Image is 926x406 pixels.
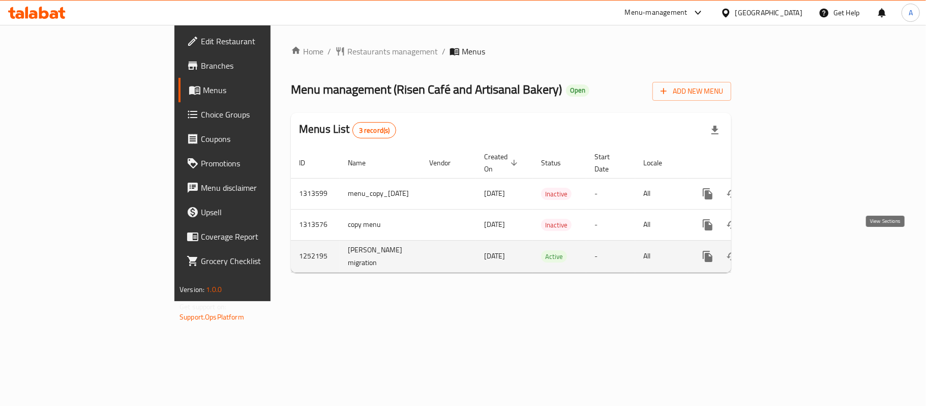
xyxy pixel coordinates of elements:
a: Coverage Report [178,224,329,249]
a: Menus [178,78,329,102]
span: Menu disclaimer [201,182,321,194]
div: Active [541,250,567,263]
div: Total records count [352,122,397,138]
td: All [635,209,688,240]
td: [PERSON_NAME] migration [340,240,421,272]
span: Locale [643,157,675,169]
a: Support.OpsPlatform [180,310,244,324]
span: Name [348,157,379,169]
a: Grocery Checklist [178,249,329,273]
span: Version: [180,283,204,296]
span: Open [566,86,589,95]
div: Export file [703,118,727,142]
span: Grocery Checklist [201,255,321,267]
span: A [909,7,913,18]
span: 1.0.0 [206,283,222,296]
td: - [586,178,635,209]
a: Promotions [178,151,329,176]
td: All [635,178,688,209]
table: enhanced table [291,148,801,273]
span: Vendor [429,157,464,169]
span: [DATE] [484,187,505,200]
a: Coupons [178,127,329,151]
span: Inactive [541,188,572,200]
a: Menu disclaimer [178,176,329,200]
span: Active [541,251,567,263]
span: Promotions [201,157,321,169]
td: All [635,240,688,272]
a: Restaurants management [335,45,438,57]
span: Status [541,157,574,169]
td: - [586,240,635,272]
nav: breadcrumb [291,45,731,57]
span: Menus [462,45,485,57]
span: Branches [201,60,321,72]
span: Choice Groups [201,108,321,121]
button: Add New Menu [652,82,731,101]
span: Inactive [541,219,572,231]
span: Add New Menu [661,85,723,98]
button: more [696,213,720,237]
span: 3 record(s) [353,126,396,135]
span: Restaurants management [347,45,438,57]
td: - [586,209,635,240]
button: Change Status [720,244,744,269]
span: Menu management ( Risen Café and Artisanal Bakery ) [291,78,562,101]
span: Coupons [201,133,321,145]
span: Coverage Report [201,230,321,243]
div: [GEOGRAPHIC_DATA] [735,7,802,18]
th: Actions [688,148,801,179]
span: Menus [203,84,321,96]
span: Start Date [594,151,623,175]
span: Upsell [201,206,321,218]
td: menu_copy_[DATE] [340,178,421,209]
h2: Menus List [299,122,396,138]
div: Menu-management [625,7,688,19]
button: more [696,244,720,269]
span: Created On [484,151,521,175]
li: / [327,45,331,57]
li: / [442,45,445,57]
button: more [696,182,720,206]
span: Edit Restaurant [201,35,321,47]
a: Choice Groups [178,102,329,127]
a: Upsell [178,200,329,224]
span: Get support on: [180,300,226,313]
span: ID [299,157,318,169]
span: [DATE] [484,218,505,231]
button: Change Status [720,182,744,206]
a: Edit Restaurant [178,29,329,53]
a: Branches [178,53,329,78]
td: copy menu [340,209,421,240]
span: [DATE] [484,249,505,263]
